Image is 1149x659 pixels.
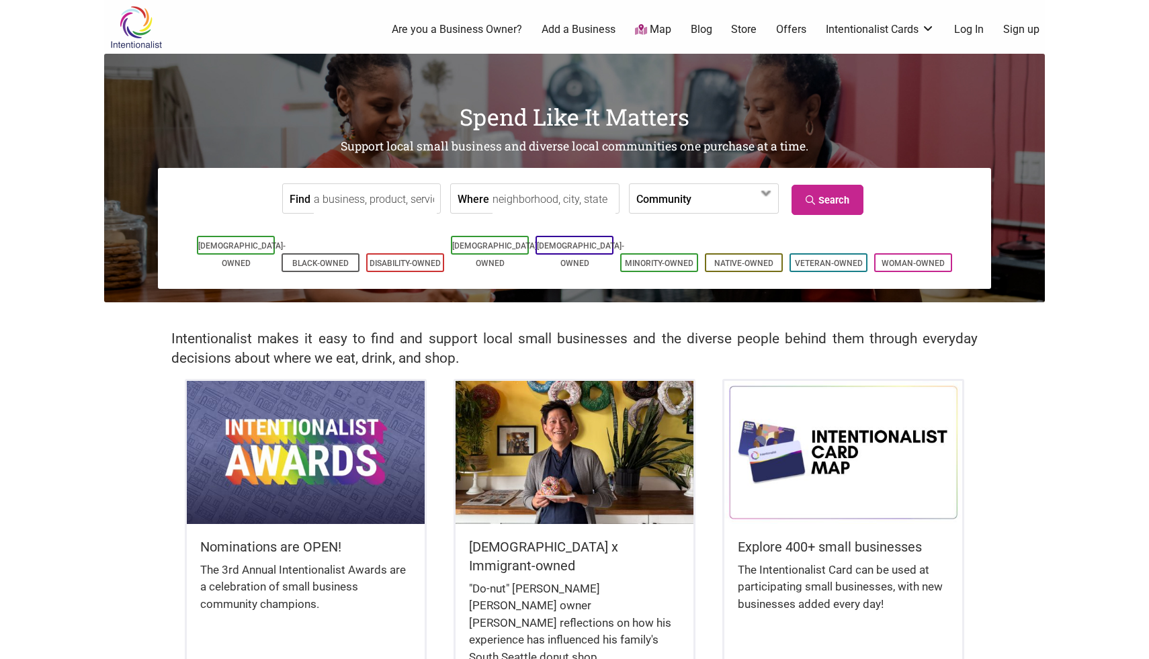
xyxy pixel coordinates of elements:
h5: [DEMOGRAPHIC_DATA] x Immigrant-owned [469,537,680,575]
a: Store [731,22,757,37]
img: King Donuts - Hong Chhuor [456,381,693,523]
img: Intentionalist Card Map [724,381,962,523]
label: Where [458,184,489,213]
a: Map [635,22,671,38]
a: Log In [954,22,984,37]
a: Black-Owned [292,259,349,268]
div: The 3rd Annual Intentionalist Awards are a celebration of small business community champions. [200,562,411,627]
a: Are you a Business Owner? [392,22,522,37]
img: Intentionalist [104,5,168,49]
div: The Intentionalist Card can be used at participating small businesses, with new businesses added ... [738,562,949,627]
label: Find [290,184,310,213]
label: Community [636,184,691,213]
h5: Nominations are OPEN! [200,537,411,556]
img: Intentionalist Awards [187,381,425,523]
a: Add a Business [542,22,615,37]
a: Disability-Owned [370,259,441,268]
a: Search [792,185,863,215]
a: [DEMOGRAPHIC_DATA]-Owned [537,241,624,268]
a: Offers [776,22,806,37]
a: [DEMOGRAPHIC_DATA]-Owned [452,241,540,268]
a: Minority-Owned [625,259,693,268]
h1: Spend Like It Matters [104,101,1045,133]
h2: Support local small business and diverse local communities one purchase at a time. [104,138,1045,155]
a: Woman-Owned [882,259,945,268]
h5: Explore 400+ small businesses [738,537,949,556]
h2: Intentionalist makes it easy to find and support local small businesses and the diverse people be... [171,329,978,368]
a: Intentionalist Cards [826,22,935,37]
a: Veteran-Owned [795,259,863,268]
input: neighborhood, city, state [493,184,615,214]
a: [DEMOGRAPHIC_DATA]-Owned [198,241,286,268]
a: Native-Owned [714,259,773,268]
a: Sign up [1003,22,1039,37]
a: Blog [691,22,712,37]
input: a business, product, service [314,184,437,214]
